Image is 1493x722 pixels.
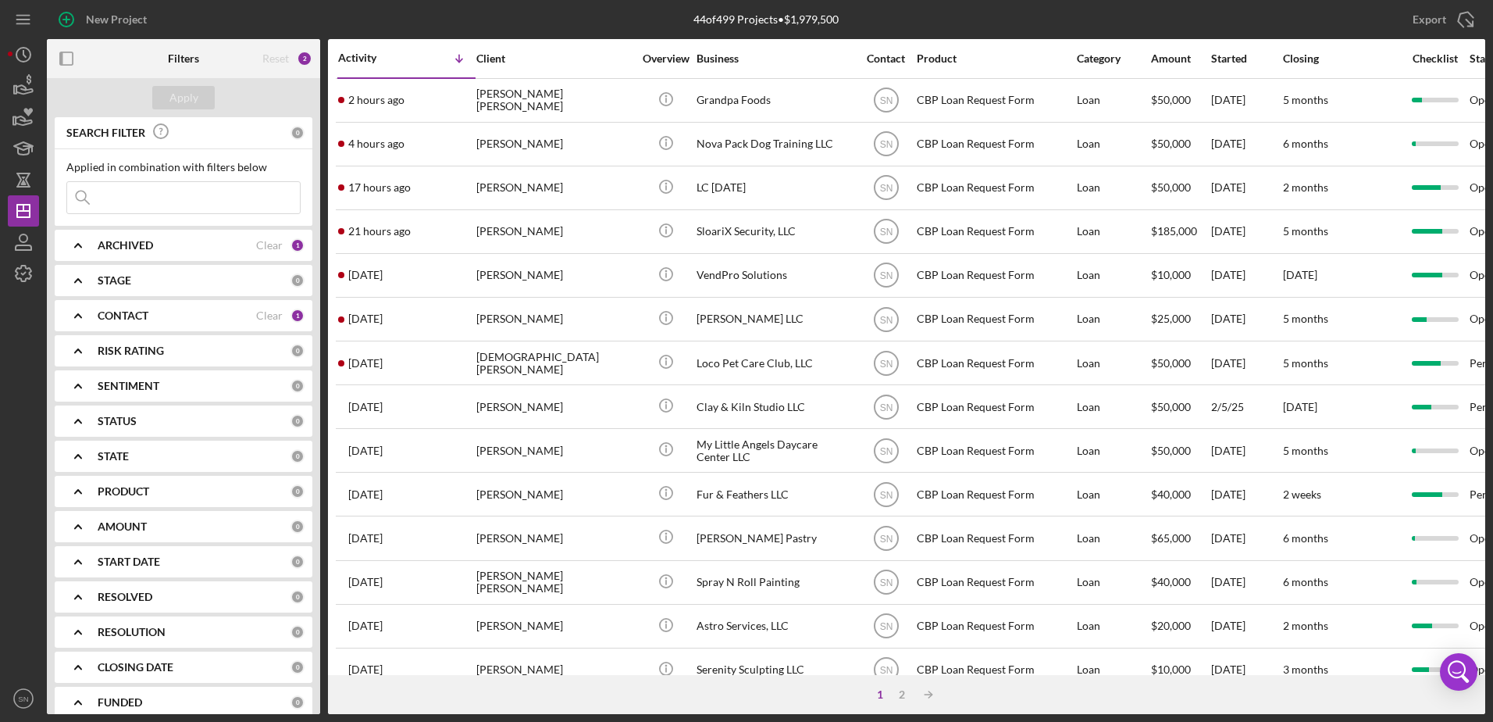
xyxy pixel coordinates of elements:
[1151,386,1210,427] div: $50,000
[1440,653,1477,691] div: Open Intercom Messenger
[1283,444,1328,457] time: 5 months
[697,649,853,691] div: Serenity Sculpting LLC
[1077,649,1149,691] div: Loan
[1211,123,1281,165] div: [DATE]
[697,386,853,427] div: Clay & Kiln Studio LLC
[476,255,632,296] div: [PERSON_NAME]
[348,357,383,370] time: 2025-08-09 13:17
[917,606,1073,647] div: CBP Loan Request Form
[290,344,305,358] div: 0
[1151,298,1210,340] div: $25,000
[168,52,199,65] b: Filters
[98,626,166,638] b: RESOLUTION
[1283,356,1328,370] time: 5 months
[348,138,404,150] time: 2025-08-12 12:31
[917,430,1073,471] div: CBP Loan Request Form
[262,52,289,65] div: Reset
[697,123,853,165] div: Nova Pack Dog Training LLC
[879,358,893,369] text: SN
[290,273,305,288] div: 0
[98,309,148,322] b: CONTACT
[879,489,893,500] text: SN
[290,695,305,709] div: 0
[98,556,160,568] b: START DATE
[476,474,632,515] div: [PERSON_NAME]
[476,562,632,603] div: [PERSON_NAME] [PERSON_NAME]
[297,51,312,66] div: 2
[1077,342,1149,384] div: Loan
[1077,52,1149,65] div: Category
[476,517,632,559] div: [PERSON_NAME]
[697,430,853,471] div: My Little Angels Daycare Center LLC
[1151,430,1210,471] div: $50,000
[476,298,632,340] div: [PERSON_NAME]
[1151,649,1210,691] div: $10,000
[1397,4,1485,35] button: Export
[290,520,305,534] div: 0
[476,123,632,165] div: [PERSON_NAME]
[697,562,853,603] div: Spray N Roll Painting
[1283,400,1317,413] time: [DATE]
[1211,474,1281,515] div: [DATE]
[476,342,632,384] div: [DEMOGRAPHIC_DATA][PERSON_NAME]
[1283,312,1328,325] time: 5 months
[290,660,305,674] div: 0
[1211,517,1281,559] div: [DATE]
[1151,52,1210,65] div: Amount
[1211,255,1281,296] div: [DATE]
[169,86,198,109] div: Apply
[697,474,853,515] div: Fur & Feathers LLC
[1211,211,1281,252] div: [DATE]
[917,298,1073,340] div: CBP Loan Request Form
[1283,531,1328,545] time: 6 months
[917,255,1073,296] div: CBP Loan Request Form
[917,123,1073,165] div: CBP Loan Request Form
[879,95,893,106] text: SN
[1283,488,1321,501] time: 2 weeks
[1283,268,1317,281] time: [DATE]
[348,663,383,676] time: 2025-07-30 15:40
[879,665,893,676] text: SN
[1077,123,1149,165] div: Loan
[290,238,305,252] div: 1
[697,80,853,121] div: Grandpa Foods
[348,445,383,457] time: 2025-08-06 18:52
[98,415,137,427] b: STATUS
[1151,517,1210,559] div: $65,000
[917,517,1073,559] div: CBP Loan Request Form
[879,445,893,456] text: SN
[290,484,305,499] div: 0
[1211,80,1281,121] div: [DATE]
[348,532,383,545] time: 2025-08-03 15:33
[98,520,147,533] b: AMOUNT
[917,167,1073,209] div: CBP Loan Request Form
[1151,123,1210,165] div: $50,000
[1077,562,1149,603] div: Loan
[348,620,383,632] time: 2025-07-31 20:02
[1211,298,1281,340] div: [DATE]
[636,52,695,65] div: Overview
[348,94,404,106] time: 2025-08-12 14:25
[1077,517,1149,559] div: Loan
[697,606,853,647] div: Astro Services, LLC
[917,386,1073,427] div: CBP Loan Request Form
[348,313,383,325] time: 2025-08-11 03:30
[290,379,305,393] div: 0
[1283,180,1328,194] time: 2 months
[348,488,383,501] time: 2025-08-04 22:45
[476,386,632,427] div: [PERSON_NAME]
[348,269,383,281] time: 2025-08-11 14:54
[1077,298,1149,340] div: Loan
[476,167,632,209] div: [PERSON_NAME]
[98,661,173,674] b: CLOSING DATE
[348,401,383,413] time: 2025-08-08 10:58
[1211,649,1281,691] div: [DATE]
[290,625,305,639] div: 0
[697,298,853,340] div: [PERSON_NAME] LLC
[1211,606,1281,647] div: [DATE]
[697,167,853,209] div: LC [DATE]
[869,688,891,701] div: 1
[1077,255,1149,296] div: Loan
[917,211,1073,252] div: CBP Loan Request Form
[476,649,632,691] div: [PERSON_NAME]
